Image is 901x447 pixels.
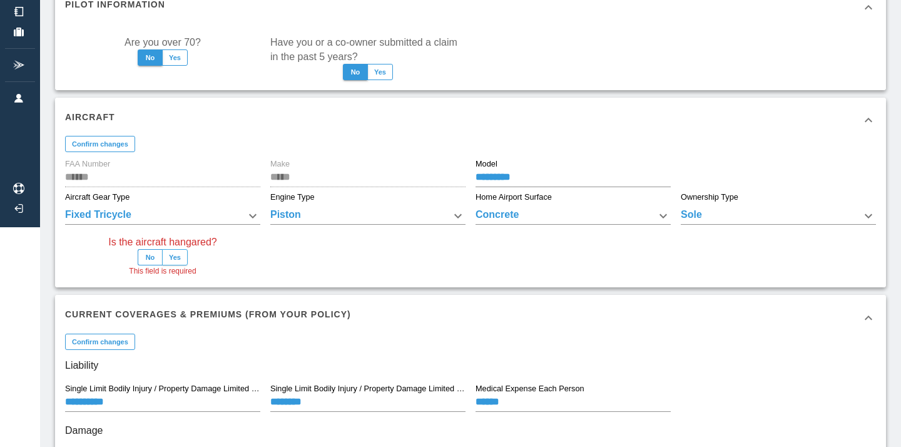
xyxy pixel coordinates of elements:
label: Engine Type [270,192,315,203]
button: No [138,249,163,265]
button: No [343,64,368,80]
button: Yes [162,49,188,66]
label: Ownership Type [681,192,738,203]
div: Fixed Tricycle [65,207,260,225]
label: Have you or a co-owner submitted a claim in the past 5 years? [270,35,466,64]
label: Single Limit Bodily Injury / Property Damage Limited Pass.: Each Passenger [270,383,465,394]
h6: Current Coverages & Premiums (from your policy) [65,307,351,321]
div: Current Coverages & Premiums (from your policy) [55,295,886,340]
span: This field is required [129,265,196,278]
div: Concrete [476,207,671,225]
label: Medical Expense Each Person [476,383,584,394]
label: Is the aircraft hangared? [108,235,216,249]
button: Yes [367,64,393,80]
div: Sole [681,207,876,225]
label: Aircraft Gear Type [65,192,130,203]
div: Piston [270,207,466,225]
h6: Damage [65,422,876,439]
button: Confirm changes [65,334,135,350]
label: Single Limit Bodily Injury / Property Damage Limited Pass.: Each Occurrence [65,383,260,394]
div: Aircraft [55,98,886,143]
label: Model [476,158,497,170]
button: Yes [162,249,188,265]
label: FAA Number [65,158,110,170]
label: Make [270,158,290,170]
h6: Liability [65,357,876,374]
label: Are you over 70? [125,35,201,49]
button: No [138,49,163,66]
button: Confirm changes [65,136,135,152]
label: Home Airport Surface [476,192,552,203]
h6: Aircraft [65,110,115,124]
